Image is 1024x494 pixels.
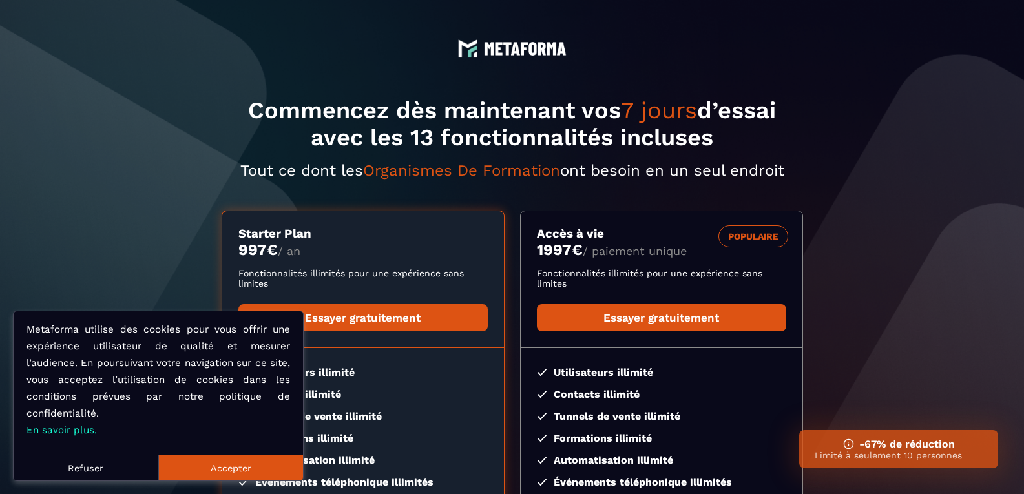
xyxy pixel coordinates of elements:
[718,225,788,247] div: POPULAIRE
[815,438,983,450] h3: -67% de réduction
[267,241,278,259] currency: €
[238,304,488,331] a: Essayer gratuitement
[537,457,547,464] img: checked
[537,413,547,420] img: checked
[537,366,786,378] li: Utilisateurs illimité
[484,42,567,56] img: logo
[458,39,477,58] img: logo
[222,97,803,151] h1: Commencez dès maintenant vos d’essai avec les 13 fonctionnalités incluses
[238,479,249,486] img: checked
[537,268,786,289] p: Fonctionnalités illimités pour une expérience sans limites
[583,244,687,258] span: / paiement unique
[238,410,488,422] li: Tunnels de vente illimité
[537,304,786,331] a: Essayer gratuitement
[537,410,786,422] li: Tunnels de vente illimité
[238,227,488,241] h3: Starter Plan
[158,455,303,480] button: Accepter
[537,435,547,442] img: checked
[537,454,786,466] li: Automatisation illimité
[238,476,488,488] li: Événements téléphonique illimités
[537,369,547,376] img: checked
[537,241,583,259] money: 1997
[238,241,278,259] money: 997
[537,388,786,400] li: Contacts illimité
[14,455,158,480] button: Refuser
[278,244,300,258] span: / an
[537,391,547,398] img: checked
[222,161,803,180] p: Tout ce dont les ont besoin en un seul endroit
[238,432,488,444] li: Formations illimité
[363,161,560,180] span: Organismes De Formation
[537,227,786,241] h3: Accès à vie
[815,450,983,460] p: Limité à seulement 10 personnes
[26,424,97,436] a: En savoir plus.
[843,438,854,449] img: ifno
[537,479,547,486] img: checked
[238,388,488,400] li: Contacts illimité
[238,268,488,289] p: Fonctionnalités illimités pour une expérience sans limites
[621,97,697,124] span: 7 jours
[26,321,290,438] p: Metaforma utilise des cookies pour vous offrir une expérience utilisateur de qualité et mesurer l...
[572,241,583,259] currency: €
[537,476,786,488] li: Événements téléphonique illimités
[238,454,488,466] li: Automatisation illimité
[537,432,786,444] li: Formations illimité
[238,366,488,378] li: Utilisateurs illimité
